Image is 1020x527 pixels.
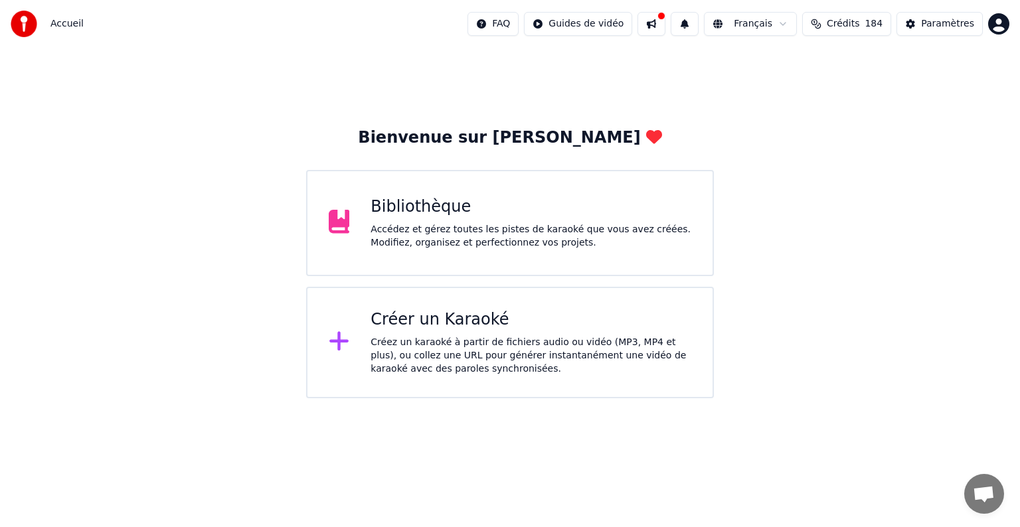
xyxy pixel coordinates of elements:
img: youka [11,11,37,37]
button: Crédits184 [802,12,891,36]
div: Créez un karaoké à partir de fichiers audio ou vidéo (MP3, MP4 et plus), ou collez une URL pour g... [371,336,691,376]
button: Paramètres [896,12,983,36]
div: Ouvrir le chat [964,474,1004,514]
div: Créer un Karaoké [371,309,691,331]
div: Bibliothèque [371,196,691,218]
span: 184 [865,17,883,31]
span: Accueil [50,17,84,31]
button: FAQ [467,12,519,36]
button: Guides de vidéo [524,12,632,36]
div: Accédez et gérez toutes les pistes de karaoké que vous avez créées. Modifiez, organisez et perfec... [371,223,691,250]
div: Bienvenue sur [PERSON_NAME] [358,127,661,149]
div: Paramètres [921,17,974,31]
nav: breadcrumb [50,17,84,31]
span: Crédits [827,17,859,31]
